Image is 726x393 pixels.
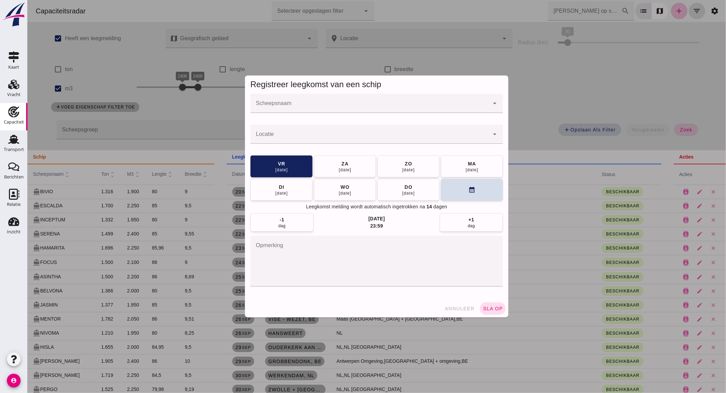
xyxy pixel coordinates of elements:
[4,147,24,152] div: Transport
[4,175,24,179] div: Berichten
[7,374,21,388] i: account_circle
[8,65,19,69] div: Kaart
[1,2,26,27] img: logo-small.a267ee39.svg
[7,202,21,207] div: Relatie
[4,120,24,124] div: Capaciteit
[7,230,21,234] div: Inzicht
[7,92,21,97] div: Vracht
